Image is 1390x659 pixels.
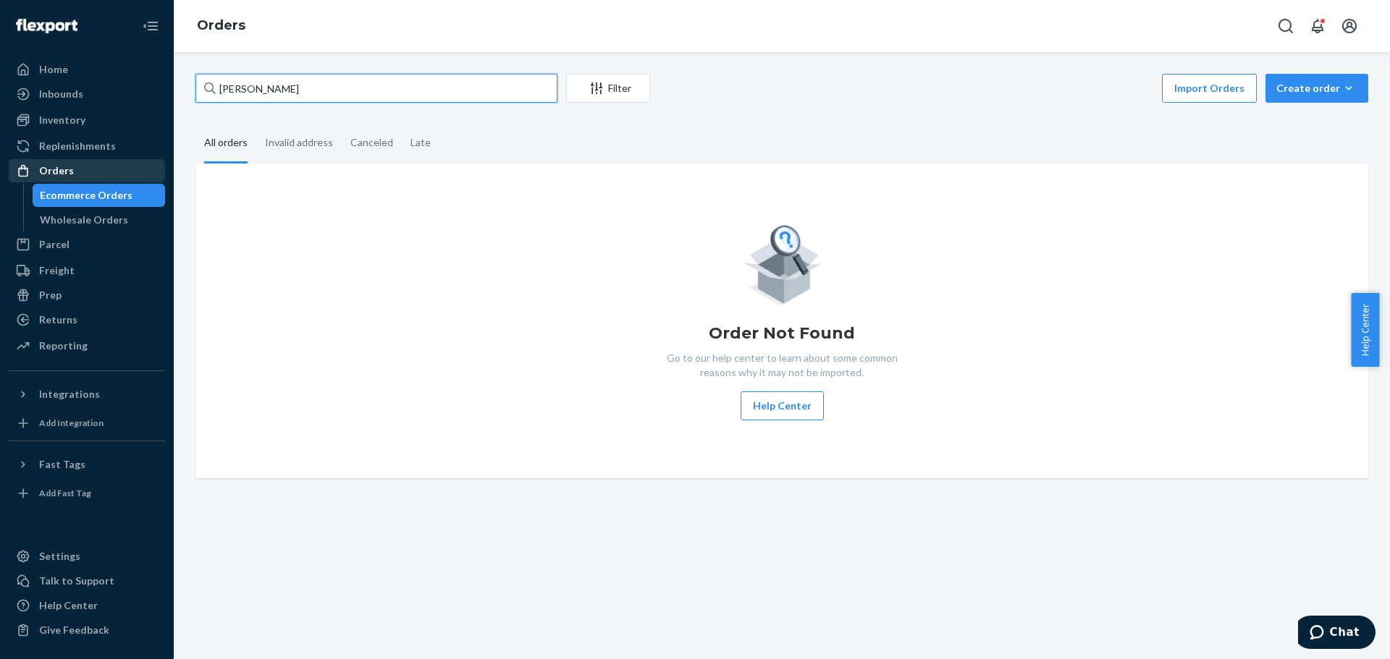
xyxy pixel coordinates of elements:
div: Wholesale Orders [40,213,128,227]
div: Inventory [39,113,85,127]
a: Inventory [9,109,165,132]
div: Freight [39,263,75,278]
input: Search orders [195,74,557,103]
button: Open Search Box [1271,12,1300,41]
button: Give Feedback [9,618,165,642]
h1: Order Not Found [709,322,855,345]
button: Open notifications [1303,12,1332,41]
a: Prep [9,284,165,307]
div: Help Center [39,598,98,613]
a: Parcel [9,233,165,256]
a: Replenishments [9,135,165,158]
a: Wholesale Orders [33,208,166,231]
a: Add Fast Tag [9,482,165,505]
div: Integrations [39,387,100,401]
a: Returns [9,308,165,331]
div: Add Integration [39,417,104,429]
button: Talk to Support [9,569,165,592]
p: Go to our help center to learn about some common reasons why it may not be imported. [655,351,909,380]
a: Inbounds [9,82,165,106]
a: Settings [9,545,165,568]
button: Import Orders [1162,74,1257,103]
a: Reporting [9,334,165,357]
a: Freight [9,259,165,282]
a: Orders [197,17,245,33]
button: Help Center [1351,293,1379,367]
img: Flexport logo [16,19,77,33]
div: Reporting [39,339,88,353]
img: Empty list [743,221,822,305]
div: Late [410,124,431,161]
div: Create order [1276,81,1357,95]
div: All orders [204,124,248,163]
a: Ecommerce Orders [33,184,166,207]
button: Integrations [9,383,165,406]
div: Settings [39,549,80,564]
button: Close Navigation [136,12,165,41]
button: Filter [566,74,650,103]
div: Inbounds [39,87,83,101]
a: Help Center [9,594,165,617]
button: Open account menu [1335,12,1364,41]
div: Talk to Support [39,574,114,588]
div: Home [39,62,68,77]
button: Create order [1265,74,1368,103]
div: Canceled [350,124,393,161]
div: Give Feedback [39,623,109,637]
a: Add Integration [9,412,165,435]
div: Invalid address [265,124,333,161]
div: Orders [39,163,74,178]
div: Add Fast Tag [39,487,91,499]
div: Filter [567,81,649,95]
div: Ecommerce Orders [40,188,132,203]
a: Home [9,58,165,81]
a: Orders [9,159,165,182]
button: Fast Tags [9,453,165,476]
div: Prep [39,288,62,302]
button: Help Center [741,391,824,420]
ol: breadcrumbs [185,5,257,47]
div: Parcel [39,237,69,252]
iframe: Opens a widget where you can chat to one of our agents [1298,616,1376,652]
div: Returns [39,313,77,327]
div: Fast Tags [39,457,85,472]
div: Replenishments [39,139,116,153]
